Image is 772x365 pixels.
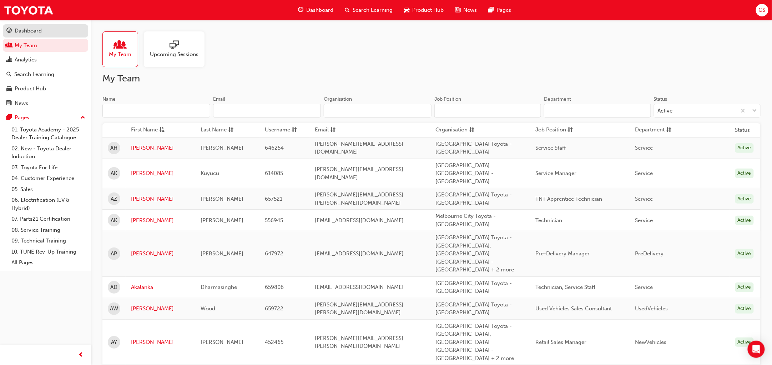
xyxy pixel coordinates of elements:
[535,126,575,135] button: Job Positionsorting-icon
[6,71,11,78] span: search-icon
[265,196,282,202] span: 657521
[535,250,590,257] span: Pre-Delivery Manager
[111,144,118,152] span: AH
[3,111,88,124] button: Pages
[131,305,190,313] a: [PERSON_NAME]
[324,96,352,103] div: Organisation
[213,96,225,103] div: Email
[306,6,333,14] span: Dashboard
[9,257,88,268] a: All Pages
[435,280,512,295] span: [GEOGRAPHIC_DATA] Toyota - [GEOGRAPHIC_DATA]
[735,282,754,292] div: Active
[315,284,404,290] span: [EMAIL_ADDRESS][DOMAIN_NAME]
[102,31,144,67] a: My Team
[635,126,665,135] span: Department
[265,250,283,257] span: 647972
[759,6,766,14] span: GS
[265,217,283,224] span: 556945
[455,6,460,15] span: news-icon
[3,23,88,111] button: DashboardMy TeamAnalyticsSearch LearningProduct HubNews
[15,114,29,122] div: Pages
[315,141,403,155] span: [PERSON_NAME][EMAIL_ADDRESS][DOMAIN_NAME]
[535,126,566,135] span: Job Position
[6,115,12,121] span: pages-icon
[9,162,88,173] a: 03. Toyota For Life
[315,126,329,135] span: Email
[111,195,117,203] span: AZ
[345,6,350,15] span: search-icon
[315,166,403,181] span: [PERSON_NAME][EMAIL_ADDRESS][DOMAIN_NAME]
[398,3,449,17] a: car-iconProduct Hub
[404,6,409,15] span: car-icon
[79,351,84,360] span: prev-icon
[635,284,653,290] span: Service
[6,100,12,107] span: news-icon
[435,141,512,155] span: [GEOGRAPHIC_DATA] Toyota - [GEOGRAPHIC_DATA]
[9,246,88,257] a: 10. TUNE Rev-Up Training
[292,126,297,135] span: sorting-icon
[201,305,215,312] span: Wood
[658,107,673,115] div: Active
[111,169,117,177] span: AK
[735,194,754,204] div: Active
[131,250,190,258] a: [PERSON_NAME]
[111,250,117,258] span: AP
[496,6,511,14] span: Pages
[535,145,566,151] span: Service Staff
[535,339,586,345] span: Retail Sales Manager
[3,53,88,66] a: Analytics
[131,144,190,152] a: [PERSON_NAME]
[201,284,237,290] span: Dharmasinghe
[488,6,494,15] span: pages-icon
[150,50,198,59] span: Upcoming Sessions
[635,126,675,135] button: Departmentsorting-icon
[735,169,754,178] div: Active
[131,169,190,177] a: [PERSON_NAME]
[535,284,595,290] span: Technician, Service Staff
[752,106,757,116] span: down-icon
[116,40,125,50] span: people-icon
[102,73,761,84] h2: My Team
[544,104,651,117] input: Department
[9,143,88,162] a: 02. New - Toyota Dealer Induction
[201,217,243,224] span: [PERSON_NAME]
[265,305,283,312] span: 659722
[15,56,37,64] div: Analytics
[201,170,219,176] span: Kuyucu
[3,39,88,52] a: My Team
[6,42,12,49] span: people-icon
[265,145,284,151] span: 646254
[131,126,170,135] button: First Nameasc-icon
[324,104,432,117] input: Organisation
[635,339,667,345] span: NewVehicles
[298,6,303,15] span: guage-icon
[567,126,573,135] span: sorting-icon
[170,40,179,50] span: sessionType_ONLINE_URL-icon
[9,235,88,246] a: 09. Technical Training
[292,3,339,17] a: guage-iconDashboard
[111,216,117,225] span: AK
[228,126,233,135] span: sorting-icon
[102,96,116,103] div: Name
[483,3,517,17] a: pages-iconPages
[201,339,243,345] span: [PERSON_NAME]
[3,82,88,95] a: Product Hub
[435,323,514,361] span: [GEOGRAPHIC_DATA] Toyota - [GEOGRAPHIC_DATA], [GEOGRAPHIC_DATA] [GEOGRAPHIC_DATA] - [GEOGRAPHIC_D...
[213,104,321,117] input: Email
[635,170,653,176] span: Service
[435,162,494,185] span: [GEOGRAPHIC_DATA] [GEOGRAPHIC_DATA] - [GEOGRAPHIC_DATA]
[435,126,475,135] button: Organisationsorting-icon
[265,339,283,345] span: 452465
[110,305,118,313] span: AW
[469,126,474,135] span: sorting-icon
[4,2,54,18] img: Trak
[131,338,190,346] a: [PERSON_NAME]
[735,126,750,134] th: Status
[15,27,42,35] div: Dashboard
[635,145,653,151] span: Service
[315,191,403,206] span: [PERSON_NAME][EMAIL_ADDRESS][PERSON_NAME][DOMAIN_NAME]
[535,170,576,176] span: Service Manager
[339,3,398,17] a: search-iconSearch Learning
[201,250,243,257] span: [PERSON_NAME]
